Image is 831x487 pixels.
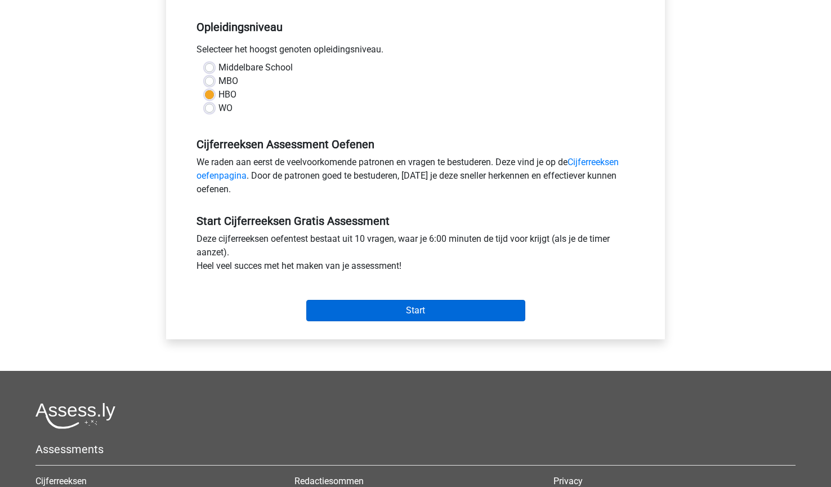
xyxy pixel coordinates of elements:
input: Start [306,300,525,321]
h5: Cijferreeksen Assessment Oefenen [196,138,635,151]
a: Cijferreeksen [35,476,87,486]
h5: Opleidingsniveau [196,16,635,38]
h5: Assessments [35,442,796,456]
div: Deze cijferreeksen oefentest bestaat uit 10 vragen, waar je 6:00 minuten de tijd voor krijgt (als... [188,232,643,277]
img: Assessly logo [35,402,115,429]
label: MBO [218,74,238,88]
label: HBO [218,88,236,101]
div: Selecteer het hoogst genoten opleidingsniveau. [188,43,643,61]
label: WO [218,101,233,115]
a: Redactiesommen [294,476,364,486]
a: Privacy [553,476,583,486]
h5: Start Cijferreeksen Gratis Assessment [196,214,635,228]
label: Middelbare School [218,61,293,74]
div: We raden aan eerst de veelvoorkomende patronen en vragen te bestuderen. Deze vind je op de . Door... [188,156,643,201]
